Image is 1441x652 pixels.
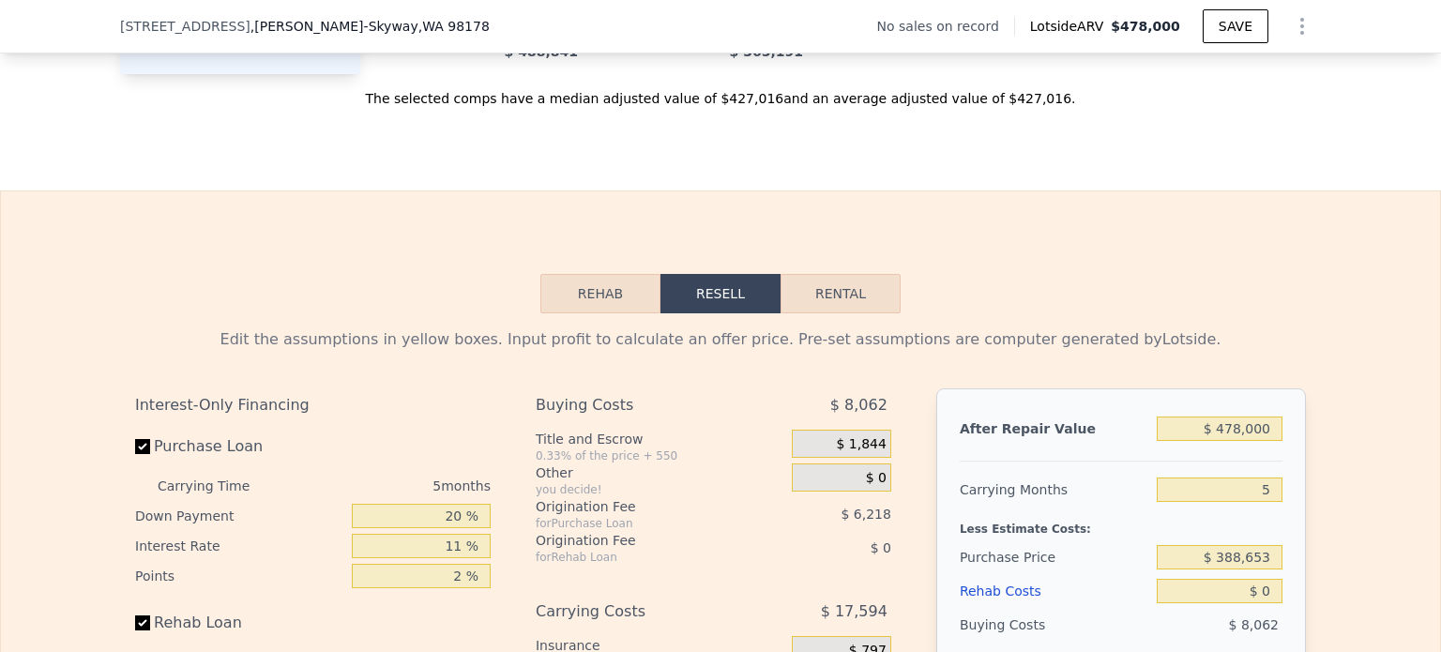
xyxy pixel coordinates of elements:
[120,74,1321,108] div: The selected comps have a median adjusted value of $427,016 and an average adjusted value of $427...
[536,448,784,463] div: 0.33% of the price + 550
[536,388,745,422] div: Buying Costs
[660,274,781,313] button: Resell
[536,595,745,629] div: Carrying Costs
[960,507,1282,540] div: Less Estimate Costs:
[135,615,150,630] input: Rehab Loan
[536,463,784,482] div: Other
[135,531,344,561] div: Interest Rate
[135,388,491,422] div: Interest-Only Financing
[960,574,1149,608] div: Rehab Costs
[960,473,1149,507] div: Carrying Months
[960,608,1149,642] div: Buying Costs
[536,430,784,448] div: Title and Escrow
[781,274,901,313] button: Rental
[540,274,660,313] button: Rehab
[135,501,344,531] div: Down Payment
[120,17,250,36] span: [STREET_ADDRESS]
[866,470,887,487] span: $ 0
[836,436,886,453] span: $ 1,844
[536,550,745,565] div: for Rehab Loan
[158,471,280,501] div: Carrying Time
[287,471,491,501] div: 5 months
[877,17,1014,36] div: No sales on record
[871,540,891,555] span: $ 0
[135,561,344,591] div: Points
[960,412,1149,446] div: After Repair Value
[536,531,745,550] div: Origination Fee
[135,606,344,640] label: Rehab Loan
[536,516,745,531] div: for Purchase Loan
[1283,8,1321,45] button: Show Options
[418,19,490,34] span: , WA 98178
[841,507,890,522] span: $ 6,218
[536,482,784,497] div: you decide!
[1229,617,1279,632] span: $ 8,062
[135,439,150,454] input: Purchase Loan
[1030,17,1111,36] span: Lotside ARV
[135,430,344,463] label: Purchase Loan
[830,388,887,422] span: $ 8,062
[1111,19,1180,34] span: $478,000
[536,497,745,516] div: Origination Fee
[250,17,490,36] span: , [PERSON_NAME]-Skyway
[960,540,1149,574] div: Purchase Price
[821,595,887,629] span: $ 17,594
[135,328,1306,351] div: Edit the assumptions in yellow boxes. Input profit to calculate an offer price. Pre-set assumptio...
[1203,9,1268,43] button: SAVE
